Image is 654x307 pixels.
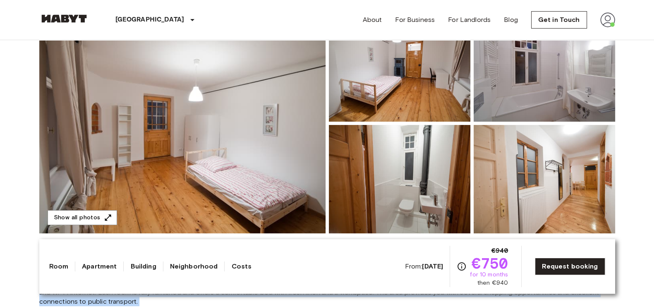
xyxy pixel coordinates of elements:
[600,12,615,27] img: avatar
[48,210,117,225] button: Show all photos
[474,125,615,233] img: Picture of unit DE-02-019-01M
[470,271,508,279] span: for 10 months
[329,13,470,122] img: Picture of unit DE-02-019-01M
[474,13,615,122] img: Picture of unit DE-02-019-01M
[491,246,508,256] span: €940
[535,258,605,275] a: Request booking
[448,15,491,25] a: For Landlords
[39,14,89,23] img: Habyt
[363,15,382,25] a: About
[39,13,326,233] img: Marketing picture of unit DE-02-019-01M
[170,261,218,271] a: Neighborhood
[477,279,508,287] span: then €940
[531,11,587,29] a: Get in Touch
[472,256,508,271] span: €750
[130,261,156,271] a: Building
[504,15,518,25] a: Blog
[422,262,443,270] b: [DATE]
[457,261,467,271] svg: Check cost overview for full price breakdown. Please note that discounts apply to new joiners onl...
[329,125,470,233] img: Picture of unit DE-02-019-01M
[231,261,252,271] a: Costs
[115,15,184,25] p: [GEOGRAPHIC_DATA]
[49,261,69,271] a: Room
[395,15,435,25] a: For Business
[82,261,117,271] a: Apartment
[405,262,443,271] span: From:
